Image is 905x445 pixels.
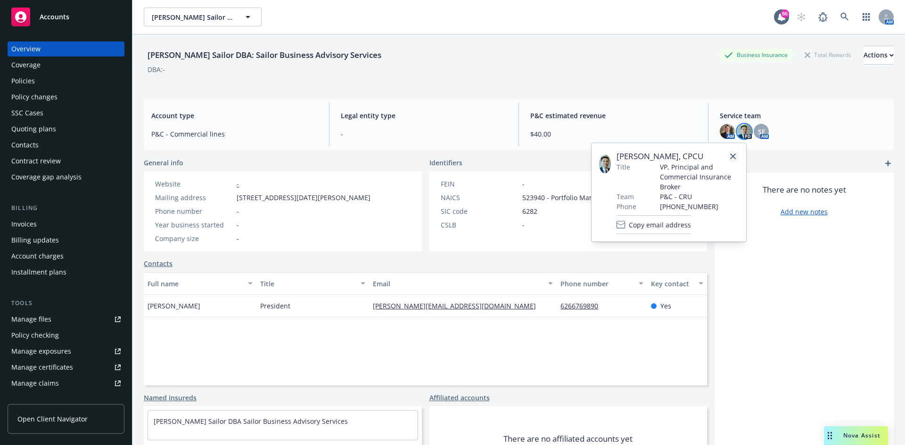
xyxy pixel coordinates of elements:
a: Policies [8,73,124,89]
a: Search [835,8,854,26]
span: SF [758,127,765,137]
div: Actions [864,46,894,64]
span: [PERSON_NAME], CPCU [617,151,739,162]
span: P&C estimated revenue [530,111,697,121]
a: Report a Bug [814,8,832,26]
button: [PERSON_NAME] Sailor DBA: Sailor Business Advisory Services [144,8,262,26]
div: Overview [11,41,41,57]
button: Full name [144,272,256,295]
div: Installment plans [11,265,66,280]
div: Contacts [11,138,39,153]
a: Contract review [8,154,124,169]
span: Service team [720,111,886,121]
div: Year business started [155,220,233,230]
span: - [237,206,239,216]
span: [STREET_ADDRESS][DATE][PERSON_NAME] [237,193,370,202]
span: There are no notes yet [763,184,846,195]
a: close [727,151,739,162]
div: NAICS [441,193,518,202]
span: Nova Assist [843,431,880,439]
a: 6266769890 [560,301,606,310]
span: Account type [151,111,318,121]
button: Key contact [647,272,707,295]
a: Switch app [857,8,876,26]
div: SIC code [441,206,518,216]
div: Tools [8,299,124,308]
a: Coverage [8,57,124,73]
a: Accounts [8,4,124,30]
div: Manage BORs [11,392,56,407]
button: Title [256,272,369,295]
span: $40.00 [530,129,697,139]
span: President [260,301,290,311]
div: DBA: - [148,65,165,74]
div: Invoices [11,217,37,232]
span: - [341,129,507,139]
div: Title [260,279,355,289]
div: Mailing address [155,193,233,202]
span: VP, Principal and Commercial Insurance Broker [660,162,739,192]
div: Key contact [651,279,693,289]
div: Quoting plans [11,121,56,137]
a: [PERSON_NAME][EMAIL_ADDRESS][DOMAIN_NAME] [373,301,543,310]
div: 86 [781,9,789,18]
a: Coverage gap analysis [8,170,124,185]
img: photo [720,124,735,139]
div: Contract review [11,154,61,169]
div: FEIN [441,179,518,189]
div: Policies [11,73,35,89]
div: Website [155,179,233,189]
div: Manage exposures [11,344,71,359]
a: Add new notes [781,207,828,217]
a: Start snowing [792,8,811,26]
div: Coverage [11,57,41,73]
span: [PERSON_NAME] Sailor DBA: Sailor Business Advisory Services [152,12,233,22]
div: Business Insurance [720,49,792,61]
div: Full name [148,279,242,289]
div: Drag to move [824,426,836,445]
div: Manage files [11,312,51,327]
div: Email [373,279,543,289]
a: Policy checking [8,328,124,343]
button: Email [369,272,557,295]
span: 6282 [522,206,537,216]
a: Manage exposures [8,344,124,359]
a: SSC Cases [8,105,124,121]
div: Billing updates [11,233,59,248]
a: Contacts [144,259,173,268]
div: Policy changes [11,89,58,105]
div: Manage certificates [11,360,73,375]
span: Identifiers [429,158,462,168]
button: Nova Assist [824,426,888,445]
span: Legal entity type [341,111,507,121]
span: General info [144,158,183,168]
a: Overview [8,41,124,57]
span: Open Client Navigator [17,414,88,424]
a: Manage certificates [8,360,124,375]
span: - [237,234,239,243]
div: Phone number [155,206,233,216]
a: add [882,158,894,169]
a: Named insureds [144,393,197,403]
span: - [237,220,239,230]
a: Manage files [8,312,124,327]
span: Phone [617,202,636,211]
span: Accounts [40,13,69,21]
span: P&C - Commercial lines [151,129,318,139]
div: SSC Cases [11,105,43,121]
span: Team [617,192,634,202]
span: [PERSON_NAME] [148,301,200,311]
span: Copy email address [629,220,691,230]
a: Manage BORs [8,392,124,407]
div: CSLB [441,220,518,230]
button: Actions [864,46,894,65]
span: Yes [660,301,671,311]
a: Contacts [8,138,124,153]
a: Manage claims [8,376,124,391]
a: Quoting plans [8,121,124,137]
a: Installment plans [8,265,124,280]
a: Policy changes [8,89,124,105]
button: Copy email address [617,215,691,234]
img: photo [737,124,752,139]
